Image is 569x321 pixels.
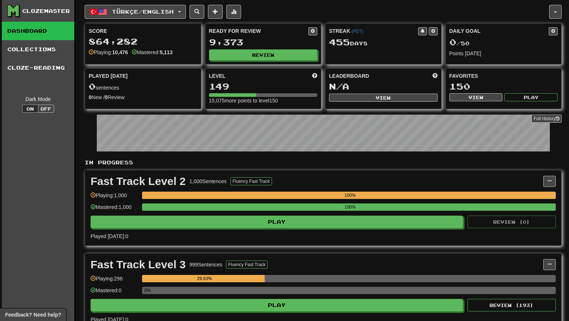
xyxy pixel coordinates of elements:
[144,203,556,211] div: 100%
[2,22,74,40] a: Dashboard
[329,94,438,102] button: View
[7,95,69,103] div: Dark Mode
[91,233,128,239] span: Played [DATE]: 0
[432,72,438,80] span: This week in points, UTC
[230,177,272,185] button: Fluency Fast Track
[329,72,369,80] span: Leaderboard
[5,311,61,318] span: Open feedback widget
[89,72,128,80] span: Played [DATE]
[105,94,108,100] strong: 0
[112,49,128,55] strong: 10,476
[449,27,549,35] div: Daily Goal
[144,275,265,282] div: 29.63%
[160,49,173,55] strong: 5,113
[226,261,268,269] button: Fluency Fast Track
[2,40,74,59] a: Collections
[209,72,226,80] span: Level
[209,97,318,104] div: 15,075 more points to level 150
[449,50,558,57] div: Points [DATE]
[91,275,138,287] div: Playing: 296
[312,72,317,80] span: Score more points to level up
[89,81,96,91] span: 0
[22,7,70,15] div: Clozemaster
[449,40,470,46] span: / 50
[91,259,186,270] div: Fast Track Level 3
[91,216,463,228] button: Play
[209,49,318,60] button: Review
[531,115,562,123] a: Full History
[89,94,197,101] div: New / Review
[351,29,363,34] a: (PDT)
[467,299,556,311] button: Review (193)
[190,5,204,19] button: Search sentences
[449,82,558,91] div: 150
[89,37,197,46] div: 864,282
[38,105,54,113] button: Off
[449,72,558,80] div: Favorites
[504,93,558,101] button: Play
[91,176,186,187] div: Fast Track Level 2
[467,216,556,228] button: Review (0)
[329,37,350,47] span: 455
[132,49,173,56] div: Mastered:
[329,81,349,91] span: N/A
[89,27,197,35] div: Score
[91,203,138,216] div: Mastered: 1,000
[89,49,128,56] div: Playing:
[190,261,223,268] div: 999 Sentences
[91,299,463,311] button: Play
[2,59,74,77] a: Cloze-Reading
[85,159,562,166] p: In Progress
[190,178,227,185] div: 1,000 Sentences
[22,105,38,113] button: On
[209,38,318,47] div: 9,373
[449,93,503,101] button: View
[112,8,174,15] span: Türkçe / English
[329,38,438,47] div: Day s
[208,5,223,19] button: Add sentence to collection
[209,82,318,91] div: 149
[85,5,186,19] button: Türkçe/English
[226,5,241,19] button: More stats
[91,287,138,299] div: Mastered: 0
[209,27,309,35] div: Ready for Review
[89,82,197,91] div: sentences
[89,94,92,100] strong: 0
[144,192,556,199] div: 100%
[449,37,456,47] span: 0
[91,192,138,204] div: Playing: 1,000
[329,27,418,35] div: Streak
